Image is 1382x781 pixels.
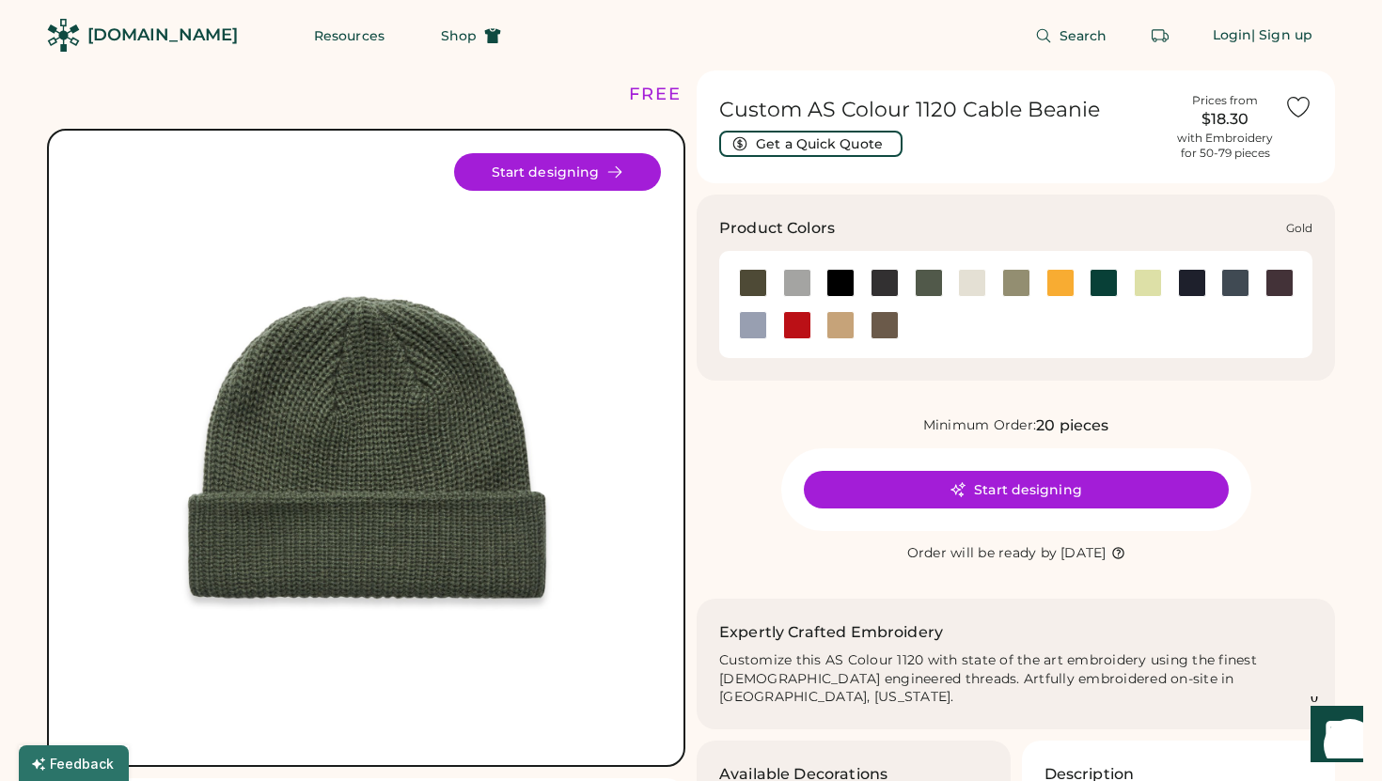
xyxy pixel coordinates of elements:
[418,17,524,55] button: Shop
[804,471,1229,508] button: Start designing
[441,29,477,42] span: Shop
[719,217,835,240] h3: Product Colors
[719,621,943,644] h2: Expertly Crafted Embroidery
[1251,26,1312,45] div: | Sign up
[1286,221,1312,236] div: Gold
[907,544,1058,563] div: Order will be ready by
[1060,544,1107,563] div: [DATE]
[629,82,791,107] div: FREE SHIPPING
[71,153,661,742] img: AS Colour 1120 Product Image
[1177,108,1273,131] div: $18.30
[47,19,80,52] img: Rendered Logo - Screens
[719,131,903,157] button: Get a Quick Quote
[1177,131,1273,161] div: with Embroidery for 50-79 pieces
[1293,696,1374,777] iframe: Front Chat
[1213,26,1252,45] div: Login
[1013,17,1130,55] button: Search
[923,416,1037,435] div: Minimum Order:
[719,97,1166,123] h1: Custom AS Colour 1120 Cable Beanie
[71,153,661,742] div: 1120 Style Image
[1036,414,1108,437] div: 20 pieces
[1060,29,1107,42] span: Search
[291,17,407,55] button: Resources
[719,651,1312,708] div: Customize this AS Colour 1120 with state of the art embroidery using the finest [DEMOGRAPHIC_DATA...
[87,23,238,47] div: [DOMAIN_NAME]
[1192,93,1258,108] div: Prices from
[454,153,661,191] button: Start designing
[1141,17,1179,55] button: Retrieve an order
